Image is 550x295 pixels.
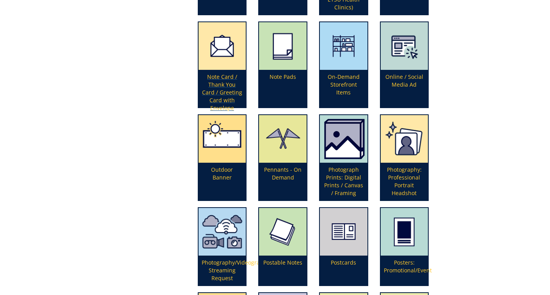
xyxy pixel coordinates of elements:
p: Photograph Prints: Digital Prints / Canvas / Framing [320,163,367,200]
p: Pennants - On Demand [259,163,307,200]
img: note-pads-594927357b5c91.87943573.png [259,22,307,70]
p: Photography/Videography/Live Streaming Request [199,256,246,285]
p: Photography: Professional Portrait Headshot [381,163,428,200]
p: Postcards [320,256,367,285]
img: pennants-5aba95804d0800.82641085.png [259,115,307,163]
img: storefront-59492794b37212.27878942.png [320,22,367,70]
a: Photograph Prints: Digital Prints / Canvas / Framing [320,115,367,200]
a: Note Card / Thank You Card / Greeting Card with Envelope [199,22,246,107]
a: Outdoor Banner [199,115,246,200]
a: Photography/Videography/Live Streaming Request [199,208,246,285]
img: outdoor-banner-59a7475505b354.85346843.png [199,115,246,163]
a: Postcards [320,208,367,285]
p: On-Demand Storefront Items [320,70,367,107]
a: Postable Notes [259,208,307,285]
a: Note Pads [259,22,307,107]
img: postcard-59839371c99131.37464241.png [320,208,367,256]
p: Postable Notes [259,256,307,285]
p: Note Card / Thank You Card / Greeting Card with Envelope [199,70,246,107]
a: On-Demand Storefront Items [320,22,367,107]
p: Online / Social Media Ad [381,70,428,107]
a: Pennants - On Demand [259,115,307,200]
a: Online / Social Media Ad [381,22,428,107]
img: online-5fff4099133973.60612856.png [381,22,428,70]
p: Note Pads [259,70,307,107]
p: Posters: Promotional/Event [381,256,428,285]
a: Posters: Promotional/Event [381,208,428,285]
p: Outdoor Banner [199,163,246,200]
img: photography%20videography%20or%20live%20streaming-62c5f5a2188136.97296614.png [199,208,246,256]
img: professional%20headshot-673780894c71e3.55548584.png [381,115,428,163]
img: photo%20prints-64d43c229de446.43990330.png [320,115,367,163]
img: post-it-note-5949284106b3d7.11248848.png [259,208,307,256]
img: invitationwithenvelope-5a33f926473532.42838482.png [199,22,246,70]
img: poster-promotional-5949293418faa6.02706653.png [381,208,428,256]
a: Photography: Professional Portrait Headshot [381,115,428,200]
